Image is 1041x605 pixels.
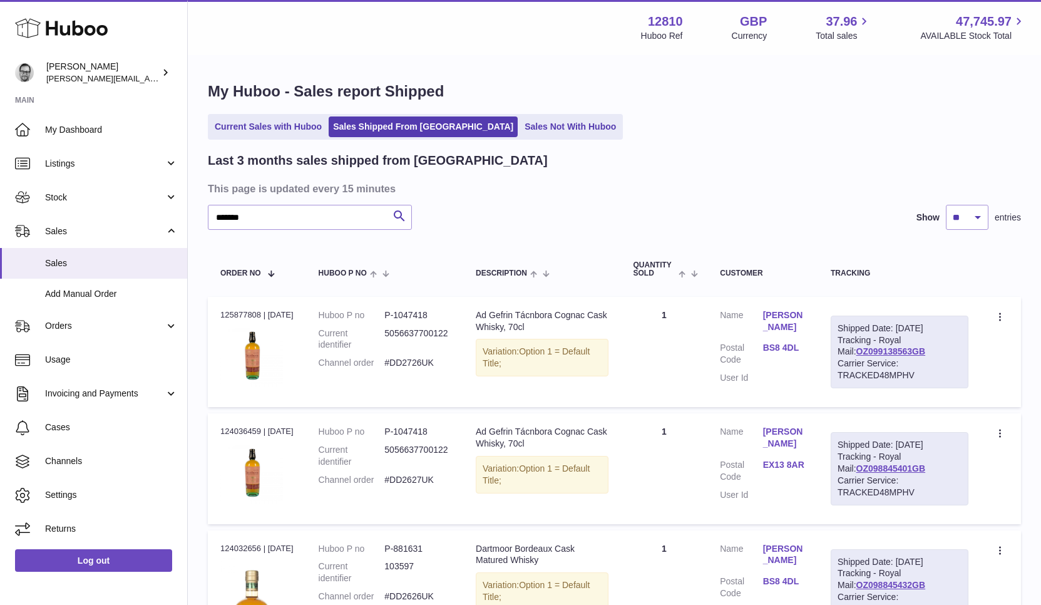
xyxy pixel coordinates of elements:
[763,576,806,587] a: BS8 4DL
[319,328,385,351] dt: Current identifier
[319,309,385,321] dt: Huboo P no
[838,358,962,381] div: Carrier Service: TRACKED48MPHV
[720,342,762,366] dt: Postal Code
[831,316,968,388] div: Tracking - Royal Mail:
[45,455,178,467] span: Channels
[46,73,251,83] span: [PERSON_NAME][EMAIL_ADDRESS][DOMAIN_NAME]
[45,225,165,237] span: Sales
[15,549,172,572] a: Log out
[476,309,608,333] div: Ad Gefrin Tácnbora Cognac Cask Whisky, 70cl
[45,257,178,269] span: Sales
[720,372,762,384] dt: User Id
[220,324,283,387] img: 128101752160228.jpg
[856,463,926,473] a: OZ098845401GB
[384,309,451,321] dd: P-1047418
[483,463,590,485] span: Option 1 = Default Title;
[208,81,1021,101] h1: My Huboo - Sales report Shipped
[720,576,762,599] dt: Postal Code
[220,426,294,437] div: 124036459 | [DATE]
[520,116,620,137] a: Sales Not With Huboo
[208,182,1018,195] h3: This page is updated every 15 minutes
[831,269,968,277] div: Tracking
[838,556,962,568] div: Shipped Date: [DATE]
[956,13,1012,30] span: 47,745.97
[763,459,806,471] a: EX13 8AR
[384,426,451,438] dd: P-1047418
[621,297,708,407] td: 1
[483,580,590,602] span: Option 1 = Default Title;
[45,288,178,300] span: Add Manual Order
[740,13,767,30] strong: GBP
[45,354,178,366] span: Usage
[319,444,385,468] dt: Current identifier
[476,426,608,450] div: Ad Gefrin Tácnbora Cognac Cask Whisky, 70cl
[920,30,1026,42] span: AVAILABLE Stock Total
[45,192,165,204] span: Stock
[483,346,590,368] span: Option 1 = Default Title;
[220,309,294,321] div: 125877808 | [DATE]
[319,357,385,369] dt: Channel order
[220,543,294,554] div: 124032656 | [DATE]
[210,116,326,137] a: Current Sales with Huboo
[319,543,385,555] dt: Huboo P no
[995,212,1021,224] span: entries
[720,459,762,483] dt: Postal Code
[633,261,675,277] span: Quantity Sold
[856,580,926,590] a: OZ098845432GB
[838,439,962,451] div: Shipped Date: [DATE]
[384,561,451,584] dd: 103597
[856,346,926,356] a: OZ099138563GB
[476,339,608,376] div: Variation:
[220,442,283,504] img: 128101752160228.jpg
[319,591,385,602] dt: Channel order
[319,561,385,584] dt: Current identifier
[763,342,806,354] a: BS8 4DL
[384,474,451,486] dd: #DD2627UK
[476,456,608,494] div: Variation:
[384,444,451,468] dd: 5056637700122
[732,30,767,42] div: Currency
[15,63,34,82] img: alex@digidistiller.com
[220,269,261,277] span: Order No
[916,212,940,224] label: Show
[329,116,518,137] a: Sales Shipped From [GEOGRAPHIC_DATA]
[384,591,451,602] dd: #DD2626UK
[45,489,178,501] span: Settings
[831,432,968,505] div: Tracking - Royal Mail:
[720,269,806,277] div: Customer
[763,426,806,450] a: [PERSON_NAME]
[720,309,762,336] dt: Name
[319,474,385,486] dt: Channel order
[319,269,367,277] span: Huboo P no
[621,413,708,524] td: 1
[384,357,451,369] dd: #DD2726UK
[763,543,806,567] a: [PERSON_NAME]
[384,328,451,351] dd: 5056637700122
[45,523,178,535] span: Returns
[838,323,962,334] div: Shipped Date: [DATE]
[476,269,527,277] span: Description
[45,320,165,332] span: Orders
[826,13,857,30] span: 37.96
[720,489,762,501] dt: User Id
[816,13,871,42] a: 37.96 Total sales
[476,543,608,567] div: Dartmoor Bordeaux Cask Matured Whisky
[720,543,762,570] dt: Name
[45,388,165,400] span: Invoicing and Payments
[816,30,871,42] span: Total sales
[763,309,806,333] a: [PERSON_NAME]
[45,421,178,433] span: Cases
[45,158,165,170] span: Listings
[45,124,178,136] span: My Dashboard
[720,426,762,453] dt: Name
[648,13,683,30] strong: 12810
[641,30,683,42] div: Huboo Ref
[319,426,385,438] dt: Huboo P no
[384,543,451,555] dd: P-881631
[208,152,548,169] h2: Last 3 months sales shipped from [GEOGRAPHIC_DATA]
[46,61,159,85] div: [PERSON_NAME]
[838,475,962,499] div: Carrier Service: TRACKED48MPHV
[920,13,1026,42] a: 47,745.97 AVAILABLE Stock Total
